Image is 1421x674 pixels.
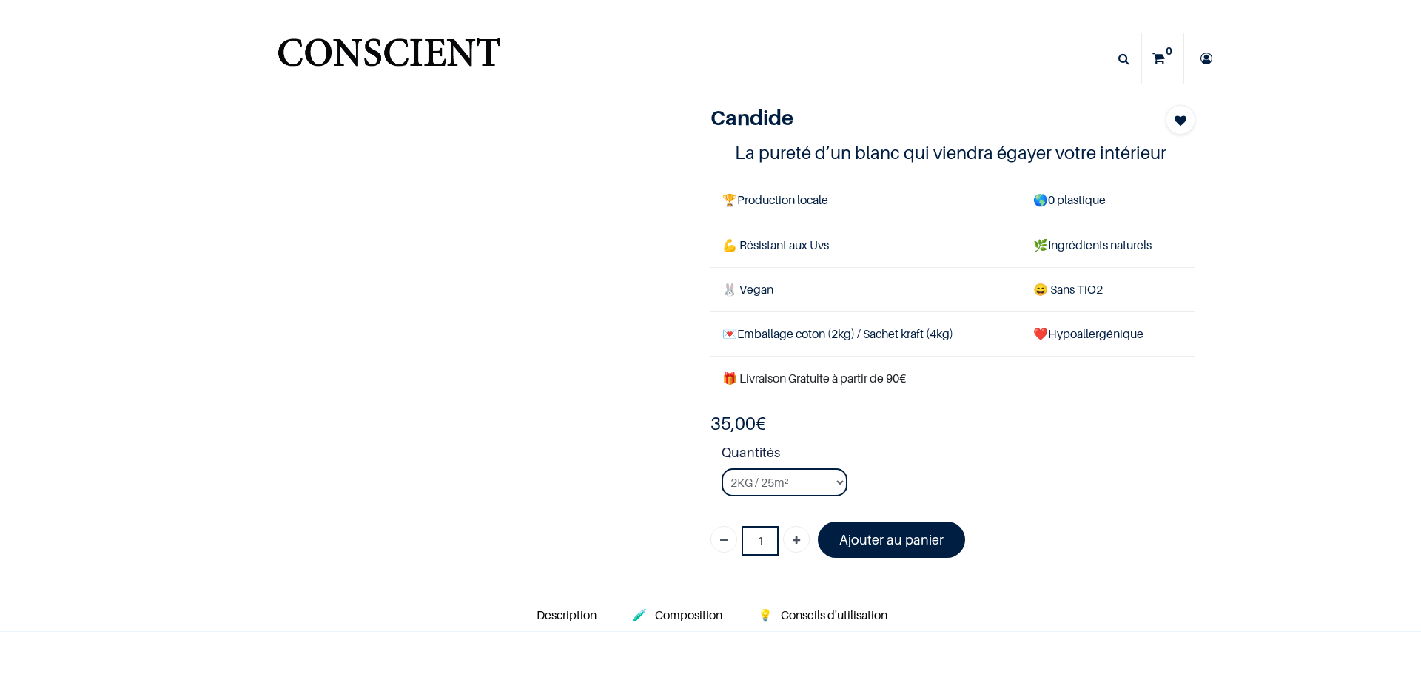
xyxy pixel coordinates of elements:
[1033,237,1048,252] span: 🌿
[1345,579,1414,648] iframe: Tidio Chat
[722,326,737,341] span: 💌
[655,607,722,622] span: Composition
[710,105,1123,130] h1: Candide
[781,607,887,622] span: Conseils d'utilisation
[735,141,1172,164] h4: La pureté d’un blanc qui viendra égayer votre intérieur
[722,442,1195,468] strong: Quantités
[710,178,1021,223] td: Production locale
[1021,223,1195,267] td: Ingrédients naturels
[632,607,647,622] span: 🧪
[1033,282,1057,297] span: 😄 S
[710,413,756,434] span: 35,00
[1162,44,1176,58] sup: 0
[710,526,737,553] a: Supprimer
[275,30,503,88] img: Conscient
[1033,192,1048,207] span: 🌎
[783,526,810,553] a: Ajouter
[722,192,737,207] span: 🏆
[722,371,906,385] font: 🎁 Livraison Gratuite à partir de 90€
[1166,105,1195,135] button: Add to wishlist
[1021,311,1195,356] td: ❤️Hypoallergénique
[1175,112,1186,129] span: Add to wishlist
[722,237,829,252] span: 💪 Résistant aux Uvs
[1142,33,1183,84] a: 0
[1021,267,1195,311] td: ans TiO2
[839,532,944,547] font: Ajouter au panier
[758,607,773,622] span: 💡
[722,282,773,297] span: 🐰 Vegan
[537,607,597,622] span: Description
[710,413,766,434] b: €
[1021,178,1195,223] td: 0 plastique
[818,522,965,558] a: Ajouter au panier
[275,30,503,88] a: Logo of Conscient
[710,311,1021,356] td: Emballage coton (2kg) / Sachet kraft (4kg)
